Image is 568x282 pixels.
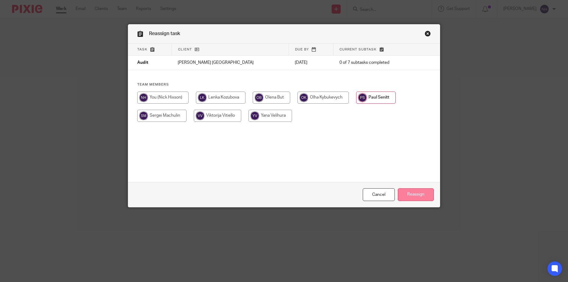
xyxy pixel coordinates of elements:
h4: Team members [137,82,431,87]
a: Close this dialog window [363,188,395,201]
input: Reassign [398,188,434,201]
span: Client [178,48,192,51]
span: Due by [295,48,309,51]
p: [PERSON_NAME] [GEOGRAPHIC_DATA] [178,60,283,66]
td: 0 of 7 subtasks completed [333,56,416,70]
span: Task [137,48,148,51]
span: Reassign task [149,31,180,36]
a: Close this dialog window [425,31,431,39]
span: Current subtask [339,48,377,51]
p: [DATE] [295,60,327,66]
span: Audit [137,61,148,65]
